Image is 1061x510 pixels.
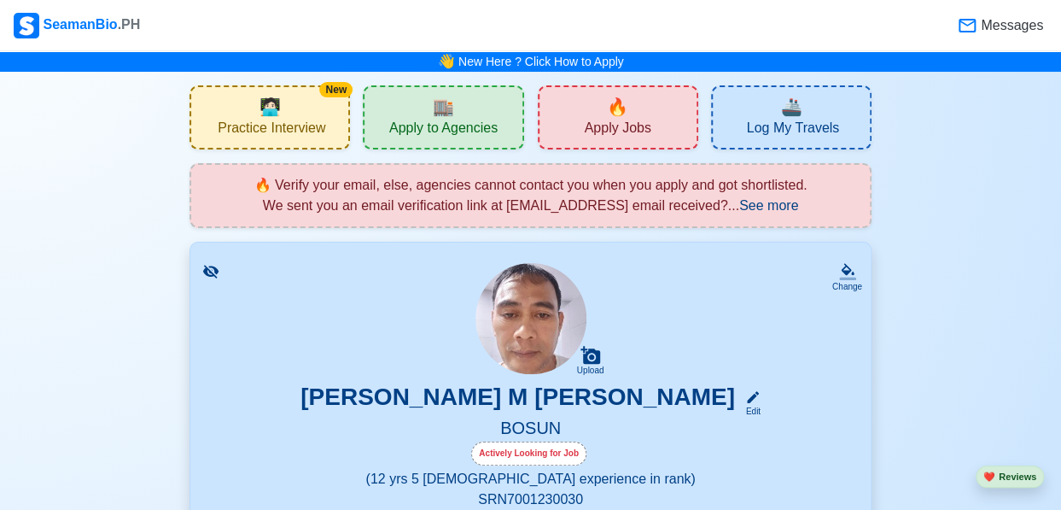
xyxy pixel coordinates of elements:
[983,472,995,482] span: heart
[433,94,454,120] span: agencies
[211,469,850,489] p: (12 yrs 5 [DEMOGRAPHIC_DATA] experience in rank)
[976,466,1044,489] button: heartReviews
[747,120,839,141] span: Log My Travels
[738,405,761,418] div: Edit
[263,198,728,213] span: We sent you an email verification link at [EMAIL_ADDRESS] email received?
[254,178,807,192] span: 🔥 Verify your email, else, agencies cannot contact you when you apply and got shortlisted.
[458,55,624,68] a: New Here ? Click How to Apply
[259,94,281,120] span: interview
[389,120,498,141] span: Apply to Agencies
[14,13,39,38] img: Logo
[218,120,325,141] span: Practice Interview
[577,366,604,376] div: Upload
[300,383,735,418] h3: [PERSON_NAME] M [PERSON_NAME]
[471,442,586,466] div: Actively Looking for Job
[584,120,650,141] span: Apply Jobs
[607,94,628,120] span: new
[211,418,850,442] h5: BOSUN
[739,198,798,213] span: See more
[435,50,457,73] span: bell
[118,17,141,32] span: .PH
[780,94,802,120] span: travel
[319,82,353,97] div: New
[728,198,799,213] span: ...
[14,13,140,38] div: SeamanBio
[211,489,850,510] p: SRN 7001230030
[832,280,862,293] div: Change
[977,15,1043,36] span: Messages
